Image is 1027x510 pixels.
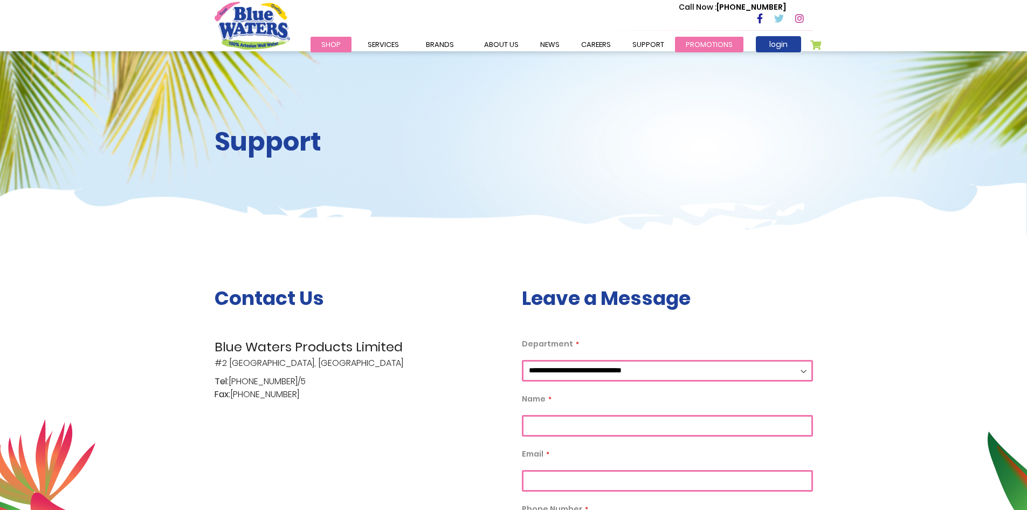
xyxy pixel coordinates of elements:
h3: Leave a Message [522,287,813,310]
h2: Support [215,126,506,158]
span: Fax: [215,388,230,401]
a: News [529,37,570,52]
p: #2 [GEOGRAPHIC_DATA], [GEOGRAPHIC_DATA] [215,337,506,370]
span: Email [522,448,543,459]
a: login [756,36,801,52]
a: store logo [215,2,290,49]
a: careers [570,37,622,52]
h3: Contact Us [215,287,506,310]
a: about us [473,37,529,52]
span: Call Now : [679,2,716,12]
span: Department [522,338,573,349]
a: support [622,37,675,52]
p: [PHONE_NUMBER]/5 [PHONE_NUMBER] [215,375,506,401]
span: Services [368,39,399,50]
span: Brands [426,39,454,50]
span: Blue Waters Products Limited [215,337,506,357]
p: [PHONE_NUMBER] [679,2,786,13]
span: Name [522,393,546,404]
span: Shop [321,39,341,50]
span: Tel: [215,375,229,388]
a: Promotions [675,37,743,52]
